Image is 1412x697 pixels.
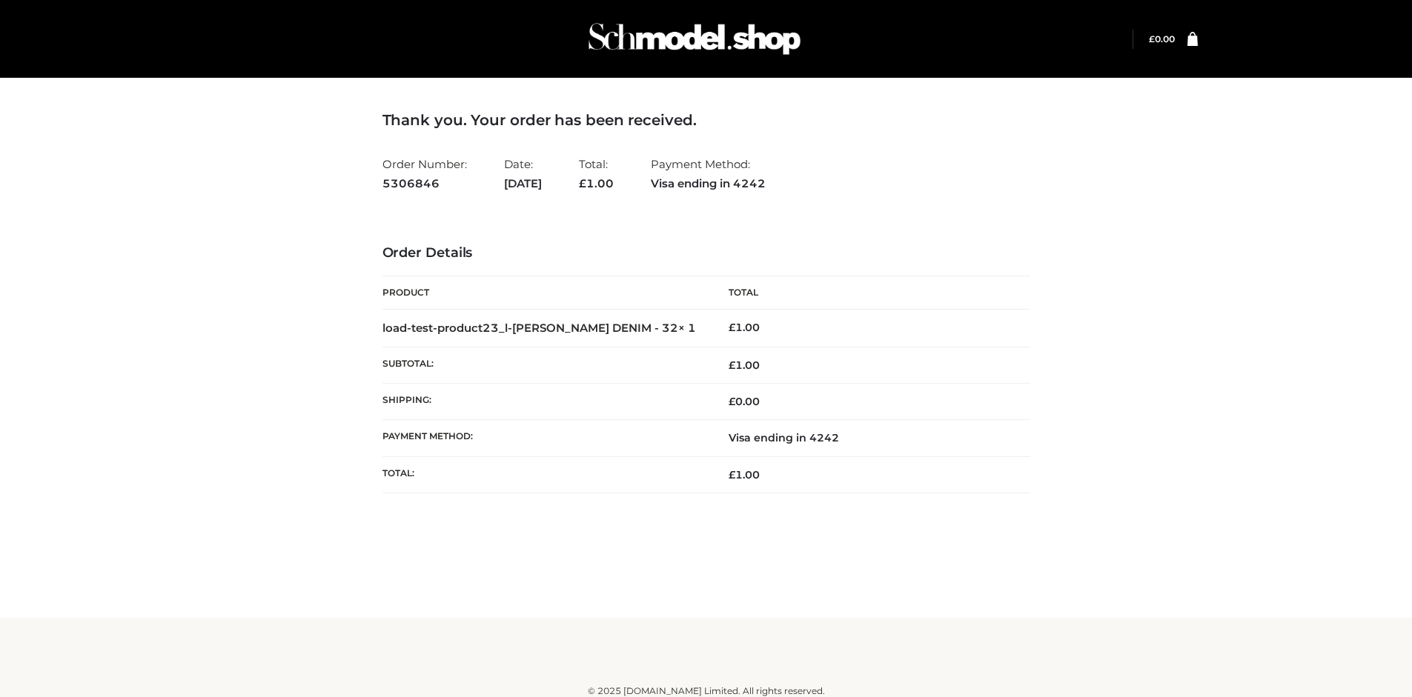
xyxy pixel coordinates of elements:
[706,420,1030,456] td: Visa ending in 4242
[579,176,614,190] span: 1.00
[1149,33,1175,44] a: £0.00
[382,384,706,420] th: Shipping:
[382,456,706,493] th: Total:
[583,10,806,68] img: Schmodel Admin 964
[382,151,467,196] li: Order Number:
[729,395,735,408] span: £
[706,276,1030,310] th: Total
[382,420,706,456] th: Payment method:
[382,276,706,310] th: Product
[729,321,760,334] bdi: 1.00
[651,174,766,193] strong: Visa ending in 4242
[504,151,542,196] li: Date:
[579,151,614,196] li: Total:
[1149,33,1175,44] bdi: 0.00
[1149,33,1155,44] span: £
[651,151,766,196] li: Payment Method:
[729,358,735,372] span: £
[504,174,542,193] strong: [DATE]
[729,468,760,481] span: 1.00
[729,321,735,334] span: £
[729,358,760,372] span: 1.00
[729,468,735,481] span: £
[382,111,1030,129] h3: Thank you. Your order has been received.
[382,347,706,383] th: Subtotal:
[729,395,760,408] bdi: 0.00
[579,176,586,190] span: £
[382,321,696,335] strong: load-test-product23_l-[PERSON_NAME] DENIM - 32
[678,321,696,335] strong: × 1
[382,174,467,193] strong: 5306846
[382,245,1030,261] h3: Order Details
